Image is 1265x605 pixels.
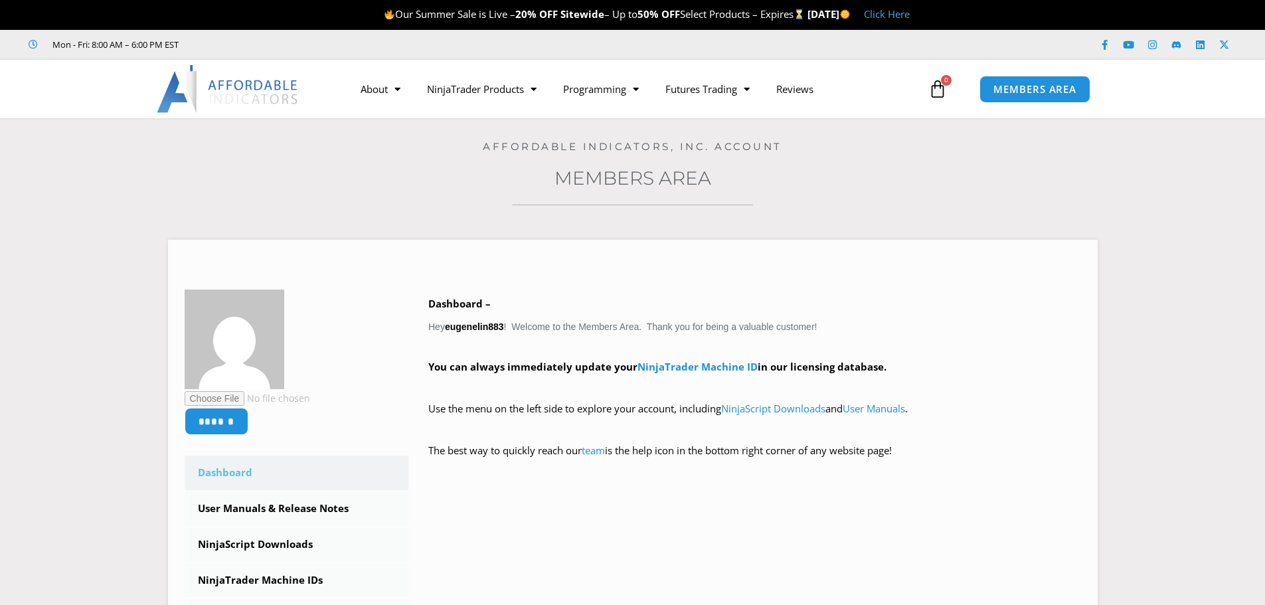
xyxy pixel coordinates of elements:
span: Our Summer Sale is Live – – Up to Select Products – Expires [384,7,807,21]
a: Reviews [763,74,827,104]
strong: Sitewide [560,7,604,21]
a: About [347,74,414,104]
a: NinjaTrader Machine IDs [185,563,409,598]
a: NinjaTrader Products [414,74,550,104]
strong: [DATE] [807,7,851,21]
a: Members Area [554,167,711,189]
a: Affordable Indicators, Inc. Account [483,140,782,153]
div: Hey ! Welcome to the Members Area. Thank you for being a valuable customer! [428,295,1081,479]
img: LogoAI | Affordable Indicators – NinjaTrader [157,65,299,113]
strong: 50% OFF [637,7,680,21]
p: The best way to quickly reach our is the help icon in the bottom right corner of any website page! [428,442,1081,479]
a: 0 [908,70,967,108]
a: NinjaScript Downloads [721,402,825,415]
iframe: Customer reviews powered by Trustpilot [197,38,396,51]
a: Click Here [864,7,910,21]
strong: You can always immediately update your in our licensing database. [428,360,886,373]
a: Futures Trading [652,74,763,104]
strong: eugenelin883 [445,321,504,332]
span: MEMBERS AREA [993,84,1076,94]
b: Dashboard – [428,297,491,310]
a: MEMBERS AREA [979,76,1090,103]
img: ce5c3564b8d766905631c1cffdfddf4fd84634b52f3d98752d85c5da480e954d [185,290,284,389]
a: User Manuals [843,402,905,415]
a: User Manuals & Release Notes [185,491,409,526]
img: 🔥 [384,9,394,19]
nav: Menu [347,74,925,104]
p: Use the menu on the left side to explore your account, including and . [428,400,1081,437]
span: Mon - Fri: 8:00 AM – 6:00 PM EST [49,37,179,52]
a: Dashboard [185,456,409,490]
img: ⌛ [794,9,804,19]
a: NinjaTrader Machine ID [637,360,758,373]
a: team [582,444,605,457]
a: NinjaScript Downloads [185,527,409,562]
img: 🌞 [840,9,850,19]
strong: 20% OFF [515,7,558,21]
span: 0 [941,75,952,86]
a: Programming [550,74,652,104]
